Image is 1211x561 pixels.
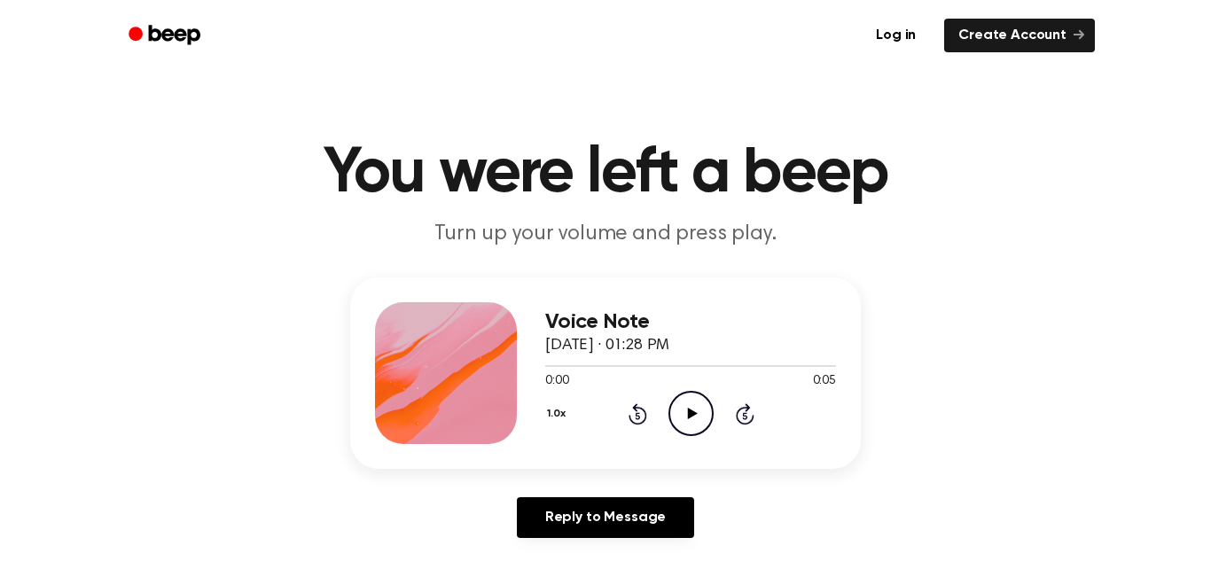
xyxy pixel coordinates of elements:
[545,399,572,429] button: 1.0x
[858,15,934,56] a: Log in
[265,220,946,249] p: Turn up your volume and press play.
[944,19,1095,52] a: Create Account
[545,338,669,354] span: [DATE] · 01:28 PM
[545,310,836,334] h3: Voice Note
[152,142,1059,206] h1: You were left a beep
[813,372,836,391] span: 0:05
[116,19,216,53] a: Beep
[545,372,568,391] span: 0:00
[517,497,694,538] a: Reply to Message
